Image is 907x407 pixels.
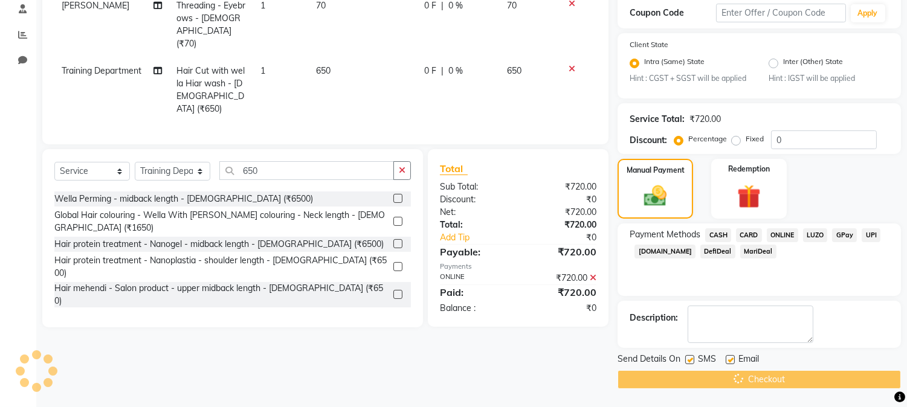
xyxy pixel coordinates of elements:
[637,183,673,209] img: _cash.svg
[862,228,880,242] span: UPI
[700,245,735,258] span: DefiDeal
[431,285,518,300] div: Paid:
[518,181,606,193] div: ₹720.00
[431,193,518,206] div: Discount:
[746,133,764,144] label: Fixed
[634,245,696,258] span: [DOMAIN_NAME]
[431,245,518,259] div: Payable:
[705,228,731,242] span: CASH
[54,193,313,205] div: Wella Perming - midback length - [DEMOGRAPHIC_DATA] (₹6500)
[518,206,606,219] div: ₹720.00
[316,65,331,76] span: 650
[54,282,389,307] div: Hair mehendi - Salon product - upper midback length - [DEMOGRAPHIC_DATA] (₹650)
[630,134,667,147] div: Discount:
[424,65,436,77] span: 0 F
[630,7,716,19] div: Coupon Code
[518,245,606,259] div: ₹720.00
[441,65,444,77] span: |
[618,353,680,368] span: Send Details On
[769,73,889,84] small: Hint : IGST will be applied
[630,39,668,50] label: Client State
[518,193,606,206] div: ₹0
[260,65,265,76] span: 1
[730,182,768,211] img: _gift.svg
[630,228,700,241] span: Payment Methods
[767,228,798,242] span: ONLINE
[630,312,678,324] div: Description:
[54,254,389,280] div: Hair protein treatment - Nanoplastia - shoulder length - [DEMOGRAPHIC_DATA] (₹6500)
[630,113,685,126] div: Service Total:
[431,231,533,244] a: Add Tip
[177,65,245,114] span: Hair Cut with wella Hiar wash - [DEMOGRAPHIC_DATA] (₹650)
[518,285,606,300] div: ₹720.00
[851,4,885,22] button: Apply
[431,206,518,219] div: Net:
[518,302,606,315] div: ₹0
[431,272,518,284] div: ONLINE
[644,56,705,71] label: Intra (Same) State
[219,161,394,180] input: Search or Scan
[440,261,596,272] div: Payments
[728,164,770,175] label: Redemption
[689,113,721,126] div: ₹720.00
[740,245,776,258] span: MariDeal
[62,65,141,76] span: Training Department
[431,181,518,193] div: Sub Total:
[54,238,384,251] div: Hair protein treatment - Nanogel - midback length - [DEMOGRAPHIC_DATA] (₹6500)
[518,219,606,231] div: ₹720.00
[518,272,606,284] div: ₹720.00
[803,228,828,242] span: LUZO
[448,65,463,77] span: 0 %
[736,228,762,242] span: CARD
[440,162,468,175] span: Total
[688,133,727,144] label: Percentage
[431,302,518,315] div: Balance :
[832,228,857,242] span: GPay
[783,56,843,71] label: Inter (Other) State
[698,353,716,368] span: SMS
[630,73,750,84] small: Hint : CGST + SGST will be applied
[508,65,522,76] span: 650
[627,165,685,176] label: Manual Payment
[533,231,606,244] div: ₹0
[738,353,759,368] span: Email
[54,209,389,234] div: Global Hair colouring - Wella With [PERSON_NAME] colouring - Neck length - [DEMOGRAPHIC_DATA] (₹1...
[431,219,518,231] div: Total:
[716,4,845,22] input: Enter Offer / Coupon Code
